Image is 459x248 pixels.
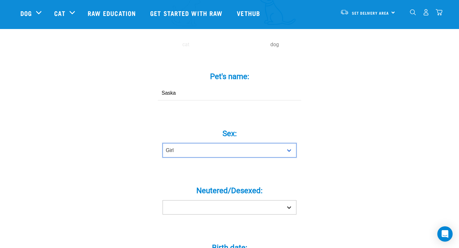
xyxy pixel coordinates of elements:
a: Cat [54,8,65,18]
a: Vethub [230,0,268,26]
a: Get started with Raw [144,0,230,26]
p: cat [143,41,229,48]
label: Neutered/Desexed: [134,185,325,196]
p: dog [231,41,317,48]
img: home-icon-1@2x.png [410,9,416,15]
a: Raw Education [81,0,144,26]
img: van-moving.png [340,9,349,15]
img: user.png [423,9,429,16]
label: Pet's name: [134,71,325,82]
div: Open Intercom Messenger [437,226,453,242]
span: Set Delivery Area [352,12,389,14]
label: Sex: [134,128,325,139]
img: home-icon@2x.png [436,9,442,16]
a: Dog [20,8,32,18]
